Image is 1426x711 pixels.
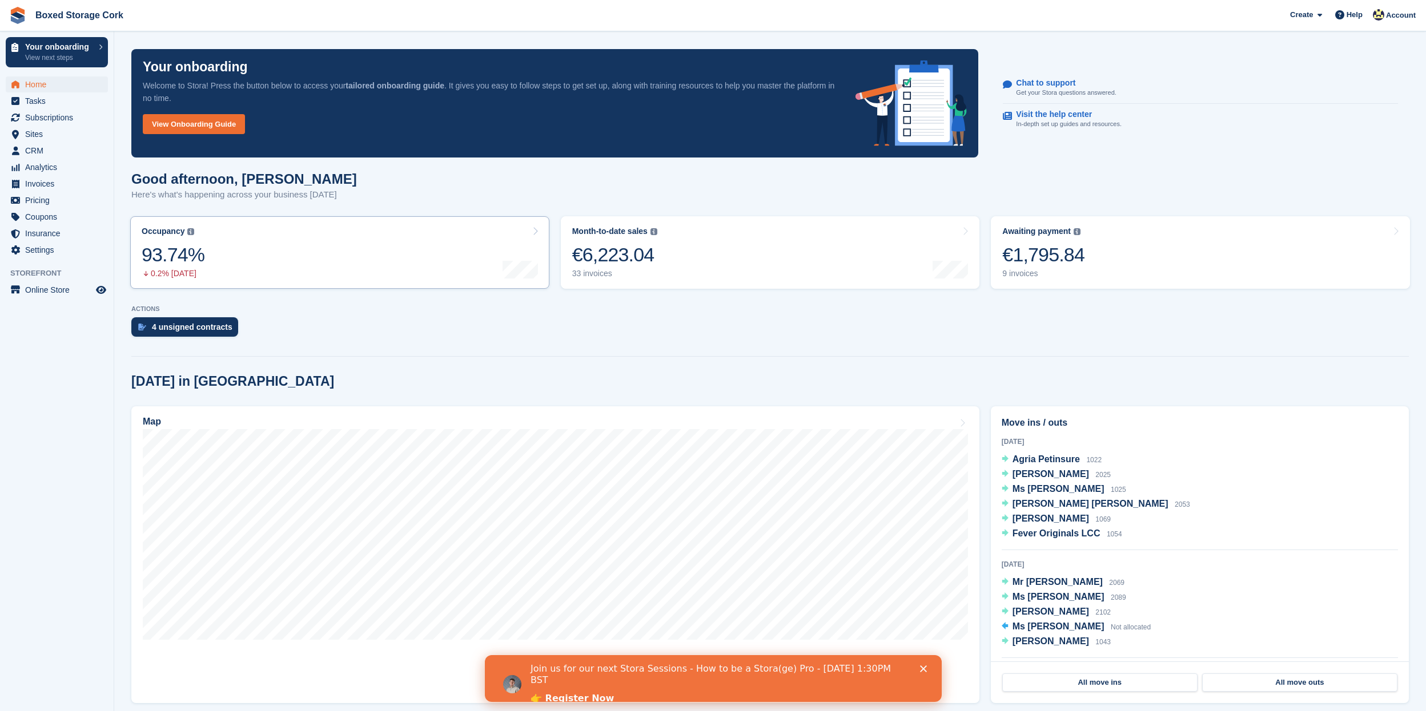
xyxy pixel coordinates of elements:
[1016,88,1116,98] p: Get your Stora questions answered.
[1109,579,1124,587] span: 2069
[131,188,357,201] p: Here's what's happening across your business [DATE]
[143,114,245,134] a: View Onboarding Guide
[25,209,94,225] span: Coupons
[1002,467,1111,482] a: [PERSON_NAME] 2025
[1002,605,1111,620] a: [PERSON_NAME] 2102
[1002,437,1398,447] div: [DATE]
[435,10,447,17] div: Close
[1111,623,1151,631] span: Not allocated
[25,242,94,258] span: Settings
[572,269,657,278] div: 33 invoices
[991,216,1410,289] a: Awaiting payment €1,795.84 9 invoices
[1002,575,1124,590] a: Mr [PERSON_NAME] 2069
[1086,456,1102,464] span: 1022
[1002,620,1151,635] a: Ms [PERSON_NAME] Not allocated
[6,282,108,298] a: menu
[1373,9,1384,21] img: Adam Paul
[572,243,657,266] div: €6,223.04
[130,216,549,289] a: Occupancy 93.74% 0.2% [DATE]
[10,268,114,279] span: Storefront
[46,38,129,50] a: 👉 Register Now
[6,176,108,192] a: menu
[152,322,232,332] div: 4 unsigned contracts
[1002,416,1398,430] h2: Move ins / outs
[25,143,94,159] span: CRM
[1095,471,1111,479] span: 2025
[1002,453,1102,467] a: Agria Petinsure 1022
[1013,514,1089,523] span: [PERSON_NAME]
[25,192,94,208] span: Pricing
[6,110,108,126] a: menu
[1013,528,1100,538] span: Fever Originals LCC
[1002,512,1111,527] a: [PERSON_NAME] 1069
[25,76,94,92] span: Home
[6,209,108,225] a: menu
[1003,104,1398,135] a: Visit the help center In-depth set up guides and resources.
[1095,638,1111,646] span: 1043
[131,317,244,342] a: 4 unsigned contracts
[25,93,94,109] span: Tasks
[1202,673,1397,692] a: All move outs
[25,43,93,51] p: Your onboarding
[138,324,146,330] img: contract_signature_icon-13c848040528278c33f63329250d36e43548de30e8caae1d1a13099fd9432cc5.svg
[25,225,94,241] span: Insurance
[6,93,108,109] a: menu
[6,143,108,159] a: menu
[1016,78,1107,88] p: Chat to support
[131,374,334,389] h2: [DATE] in [GEOGRAPHIC_DATA]
[485,655,942,702] iframe: Intercom live chat banner
[25,52,93,63] p: View next steps
[1175,500,1190,508] span: 2053
[561,216,980,289] a: Month-to-date sales €6,223.04 33 invoices
[1013,621,1104,631] span: Ms [PERSON_NAME]
[25,159,94,175] span: Analytics
[131,406,979,703] a: Map
[1002,590,1126,605] a: Ms [PERSON_NAME] 2089
[142,243,204,266] div: 93.74%
[1013,484,1104,494] span: Ms [PERSON_NAME]
[1002,243,1084,266] div: €1,795.84
[143,417,161,427] h2: Map
[25,110,94,126] span: Subscriptions
[1002,497,1190,512] a: [PERSON_NAME] [PERSON_NAME] 2053
[6,37,108,67] a: Your onboarding View next steps
[9,7,26,24] img: stora-icon-8386f47178a22dfd0bd8f6a31ec36ba5ce8667c1dd55bd0f319d3a0aa187defe.svg
[1095,608,1111,616] span: 2102
[1290,9,1313,21] span: Create
[1013,636,1089,646] span: [PERSON_NAME]
[1347,9,1363,21] span: Help
[1013,499,1168,508] span: [PERSON_NAME] [PERSON_NAME]
[1013,577,1103,587] span: Mr [PERSON_NAME]
[1002,635,1111,649] a: [PERSON_NAME] 1043
[25,176,94,192] span: Invoices
[131,305,1409,313] p: ACTIONS
[131,171,357,187] h1: Good afternoon, [PERSON_NAME]
[1003,72,1398,104] a: Chat to support Get your Stora questions answered.
[6,159,108,175] a: menu
[1013,469,1089,479] span: [PERSON_NAME]
[143,79,837,104] p: Welcome to Stora! Press the button below to access your . It gives you easy to follow steps to ge...
[1111,486,1126,494] span: 1025
[6,242,108,258] a: menu
[1074,228,1080,235] img: icon-info-grey-7440780725fd019a000dd9b08b2336e03edf1995a4989e88bcd33f0948082b44.svg
[94,283,108,297] a: Preview store
[6,126,108,142] a: menu
[1107,530,1122,538] span: 1054
[1386,10,1416,21] span: Account
[855,60,967,146] img: onboarding-info-6c161a55d2c0e0a8cae90662b2fe09162a5109e8cc188191df67fb4f79e88e88.svg
[1013,454,1080,464] span: Agria Petinsure
[1016,119,1122,129] p: In-depth set up guides and resources.
[142,227,184,236] div: Occupancy
[25,126,94,142] span: Sites
[1016,110,1112,119] p: Visit the help center
[1002,269,1084,278] div: 9 invoices
[1002,673,1198,692] a: All move ins
[143,60,248,74] p: Your onboarding
[31,6,128,25] a: Boxed Storage Cork
[25,282,94,298] span: Online Store
[650,228,657,235] img: icon-info-grey-7440780725fd019a000dd9b08b2336e03edf1995a4989e88bcd33f0948082b44.svg
[6,225,108,241] a: menu
[1111,593,1126,601] span: 2089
